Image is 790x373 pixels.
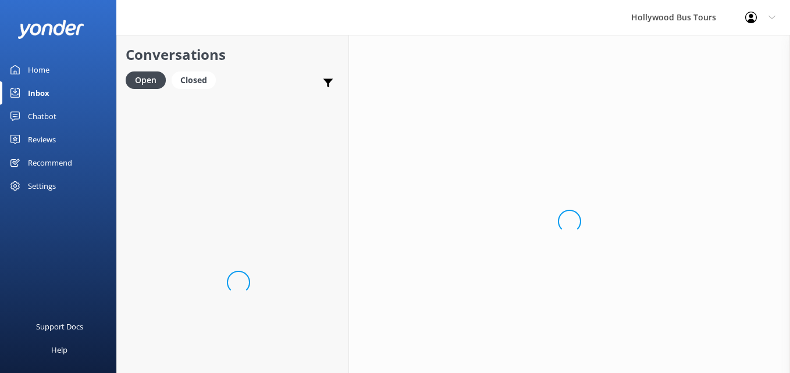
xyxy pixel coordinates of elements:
div: Reviews [28,128,56,151]
div: Support Docs [36,315,83,338]
div: Inbox [28,81,49,105]
h2: Conversations [126,44,340,66]
div: Closed [172,71,216,89]
div: Chatbot [28,105,56,128]
img: yonder-white-logo.png [17,20,84,39]
div: Help [51,338,67,361]
a: Open [126,73,172,86]
div: Home [28,58,49,81]
div: Settings [28,174,56,198]
a: Closed [172,73,222,86]
div: Recommend [28,151,72,174]
div: Open [126,71,166,89]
